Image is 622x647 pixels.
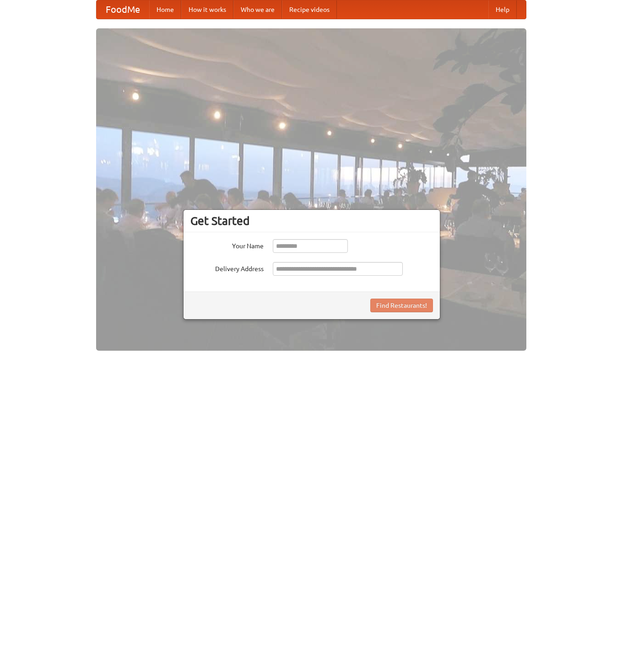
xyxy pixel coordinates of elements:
[488,0,517,19] a: Help
[190,239,264,251] label: Your Name
[190,262,264,273] label: Delivery Address
[370,299,433,312] button: Find Restaurants!
[190,214,433,228] h3: Get Started
[97,0,149,19] a: FoodMe
[233,0,282,19] a: Who we are
[181,0,233,19] a: How it works
[149,0,181,19] a: Home
[282,0,337,19] a: Recipe videos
